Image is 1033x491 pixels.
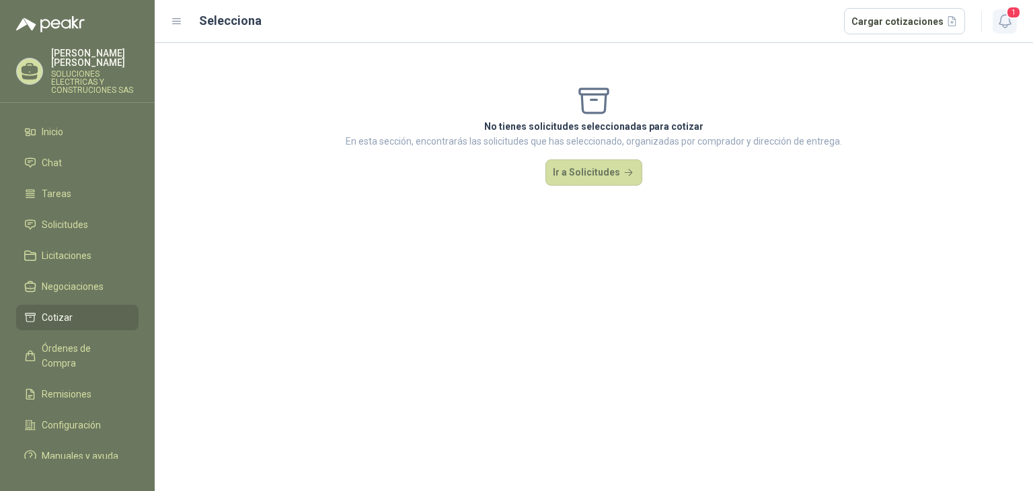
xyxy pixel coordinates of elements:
span: Configuración [42,418,101,432]
a: Negociaciones [16,274,139,299]
a: Configuración [16,412,139,438]
p: [PERSON_NAME] [PERSON_NAME] [51,48,139,67]
span: Manuales y ayuda [42,449,118,463]
span: Órdenes de Compra [42,341,126,371]
a: Solicitudes [16,212,139,237]
button: 1 [993,9,1017,34]
span: Negociaciones [42,279,104,294]
a: Tareas [16,181,139,206]
a: Manuales y ayuda [16,443,139,469]
span: Cotizar [42,310,73,325]
span: Inicio [42,124,63,139]
a: Remisiones [16,381,139,407]
span: Tareas [42,186,71,201]
span: Licitaciones [42,248,91,263]
a: Chat [16,150,139,176]
span: 1 [1006,6,1021,19]
a: Licitaciones [16,243,139,268]
p: No tienes solicitudes seleccionadas para cotizar [346,119,842,134]
span: Remisiones [42,387,91,402]
p: En esta sección, encontrarás las solicitudes que has seleccionado, organizadas por comprador y di... [346,134,842,149]
span: Solicitudes [42,217,88,232]
p: SOLUCIONES ELECTRICAS Y CONSTRUCIONES SAS [51,70,139,94]
button: Ir a Solicitudes [545,159,642,186]
a: Cotizar [16,305,139,330]
a: Inicio [16,119,139,145]
img: Logo peakr [16,16,85,32]
span: Chat [42,155,62,170]
a: Órdenes de Compra [16,336,139,376]
h2: Selecciona [199,11,262,30]
button: Cargar cotizaciones [844,8,966,35]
